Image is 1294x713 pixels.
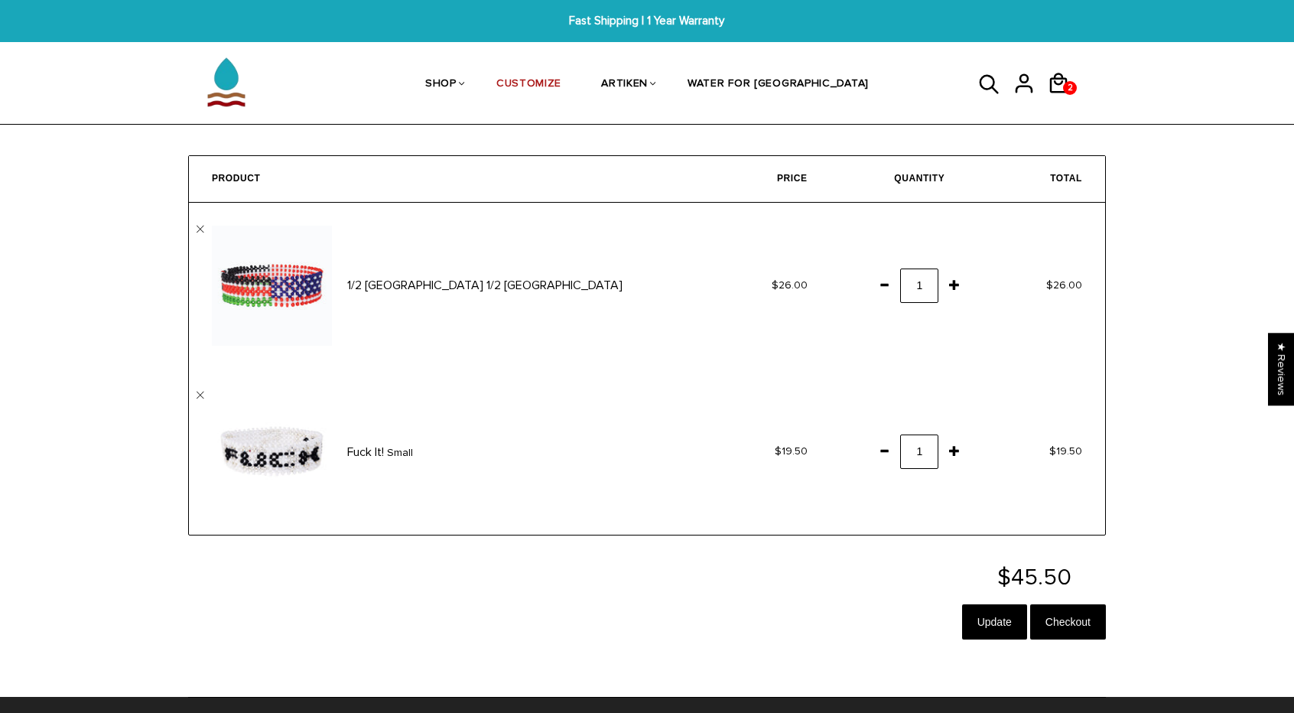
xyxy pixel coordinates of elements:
[962,604,1027,640] input: Update
[1046,278,1082,291] span: $26.00
[398,12,897,30] span: Fast Shipping | 1 Year Warranty
[1064,77,1077,99] span: 2
[1049,444,1082,457] span: $19.50
[693,156,831,203] th: Price
[387,444,413,462] span: Small
[772,278,808,291] span: $26.00
[967,156,1105,203] th: Total
[1047,99,1081,102] a: 2
[347,278,623,293] a: 1/2 [GEOGRAPHIC_DATA] 1/2 [GEOGRAPHIC_DATA]
[496,44,561,125] a: CUSTOMIZE
[775,444,808,457] span: $19.50
[347,444,384,460] a: Fuck It!
[212,392,332,512] img: Fuck It!
[197,226,204,233] a: 
[1030,604,1106,640] input: Checkout
[688,44,869,125] a: WATER FOR [GEOGRAPHIC_DATA]
[1268,333,1294,405] div: Click to open Judge.me floating reviews tab
[986,563,1083,591] span: $45.50
[831,156,968,203] th: Quantity
[601,44,648,125] a: ARTIKEN
[425,44,457,125] a: SHOP
[197,392,204,399] a: 
[189,156,693,203] th: Product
